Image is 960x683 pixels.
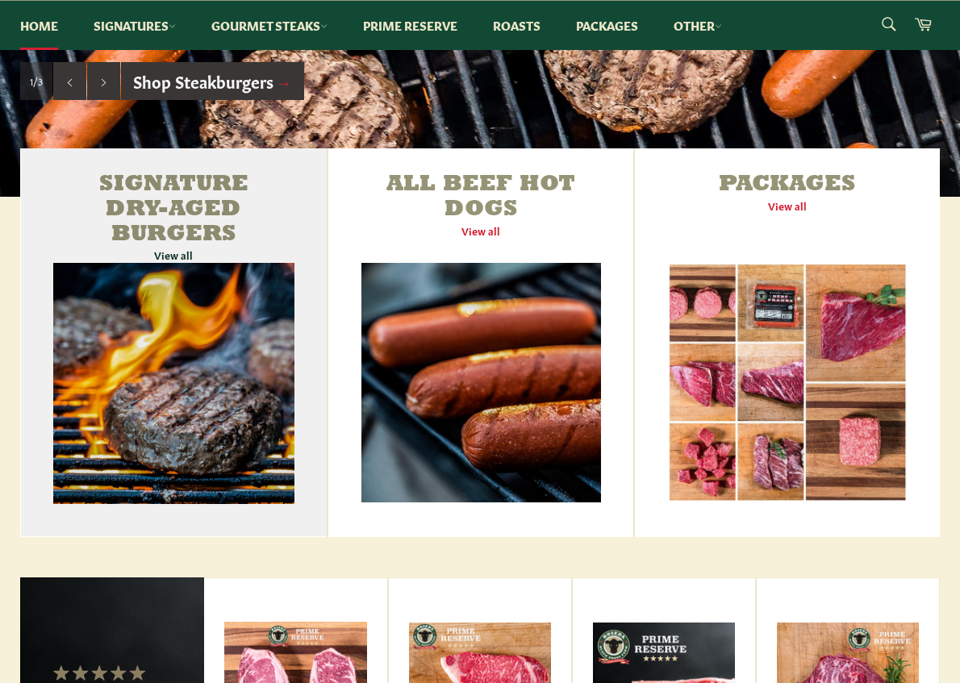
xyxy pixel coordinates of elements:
[635,148,940,537] a: Packages View all Packages
[30,74,43,88] span: 1/3
[276,69,292,92] span: →
[20,62,52,101] div: Slide 1, current
[328,148,633,537] a: All Beef Hot Dogs View all All Beef Hot Dogs
[53,62,86,101] button: Previous slide
[560,1,654,50] a: Packages
[347,1,474,50] a: Prime Reserve
[121,62,304,101] a: Shop Steakburgers
[87,62,120,101] button: Next slide
[20,148,327,537] a: Signature Dry-Aged Burgers View all Signature Dry-Aged Burgers
[4,1,74,50] a: Home
[77,1,192,50] a: Signatures
[657,1,738,50] a: Other
[477,1,557,50] a: Roasts
[195,1,344,50] a: Gourmet Steaks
